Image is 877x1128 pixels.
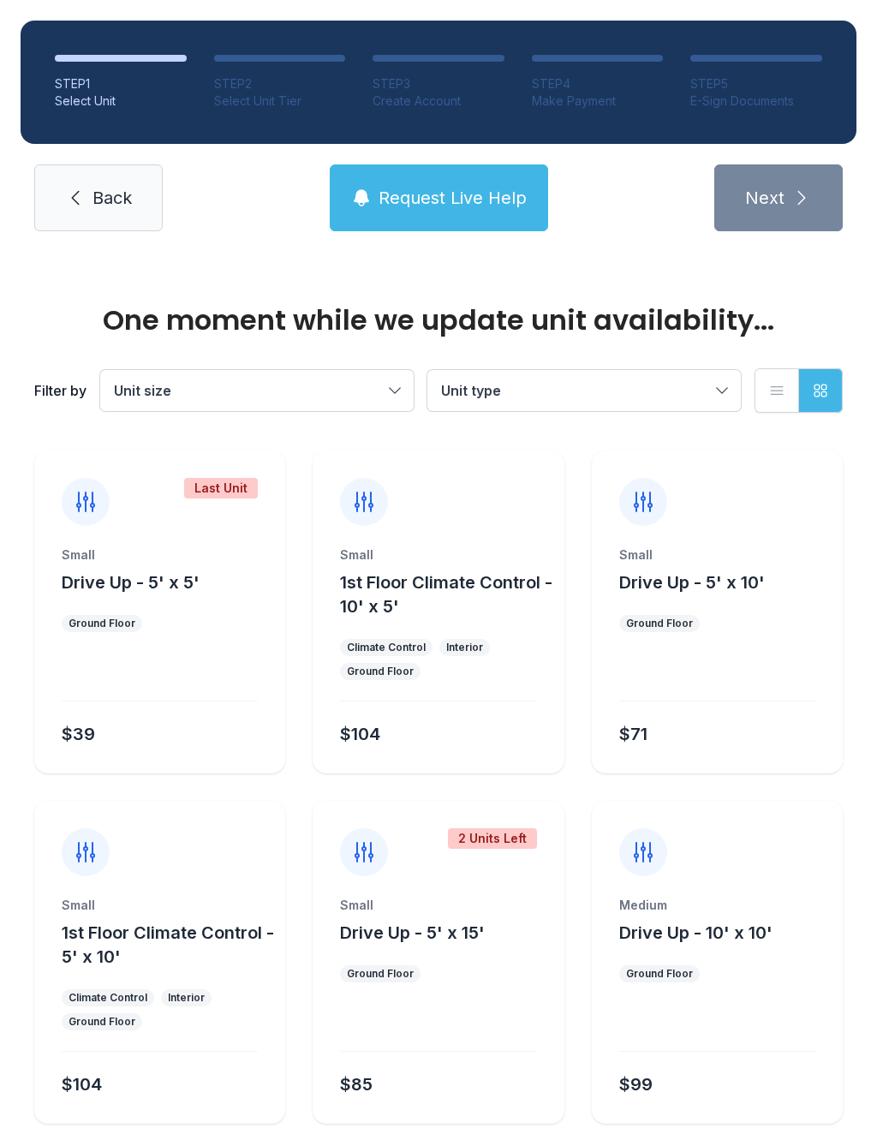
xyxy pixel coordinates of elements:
button: Drive Up - 5' x 10' [619,570,765,594]
div: Select Unit Tier [214,93,346,110]
div: STEP 5 [690,75,822,93]
div: Make Payment [532,93,664,110]
div: Interior [446,641,483,654]
div: Interior [168,991,205,1005]
div: Ground Floor [69,1015,135,1029]
div: Small [619,546,815,564]
div: $104 [62,1072,102,1096]
div: $85 [340,1072,373,1096]
div: STEP 2 [214,75,346,93]
button: Unit type [427,370,741,411]
span: Drive Up - 5' x 10' [619,572,765,593]
div: Climate Control [69,991,147,1005]
div: Create Account [373,93,504,110]
div: Ground Floor [347,665,414,678]
button: Unit size [100,370,414,411]
div: STEP 1 [55,75,187,93]
div: E-Sign Documents [690,93,822,110]
div: Small [62,897,258,914]
div: $104 [340,722,380,746]
button: Drive Up - 5' x 15' [340,921,485,945]
div: Select Unit [55,93,187,110]
span: Drive Up - 5' x 15' [340,922,485,943]
div: Ground Floor [626,967,693,981]
div: 2 Units Left [448,828,537,849]
span: 1st Floor Climate Control - 5' x 10' [62,922,274,967]
span: Drive Up - 10' x 10' [619,922,773,943]
div: Ground Floor [347,967,414,981]
span: 1st Floor Climate Control - 10' x 5' [340,572,552,617]
div: STEP 3 [373,75,504,93]
button: 1st Floor Climate Control - 5' x 10' [62,921,278,969]
div: $99 [619,1072,653,1096]
div: Filter by [34,380,87,401]
span: Drive Up - 5' x 5' [62,572,200,593]
span: Next [745,186,785,210]
div: $71 [619,722,647,746]
span: Unit type [441,382,501,399]
div: Small [340,897,536,914]
div: Medium [619,897,815,914]
div: Small [340,546,536,564]
div: Ground Floor [69,617,135,630]
div: STEP 4 [532,75,664,93]
div: Ground Floor [626,617,693,630]
button: Drive Up - 10' x 10' [619,921,773,945]
button: Drive Up - 5' x 5' [62,570,200,594]
span: Unit size [114,382,171,399]
button: 1st Floor Climate Control - 10' x 5' [340,570,557,618]
span: Request Live Help [379,186,527,210]
span: Back [92,186,132,210]
div: One moment while we update unit availability... [34,307,843,334]
div: Climate Control [347,641,426,654]
div: Small [62,546,258,564]
div: $39 [62,722,95,746]
div: Last Unit [184,478,258,498]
